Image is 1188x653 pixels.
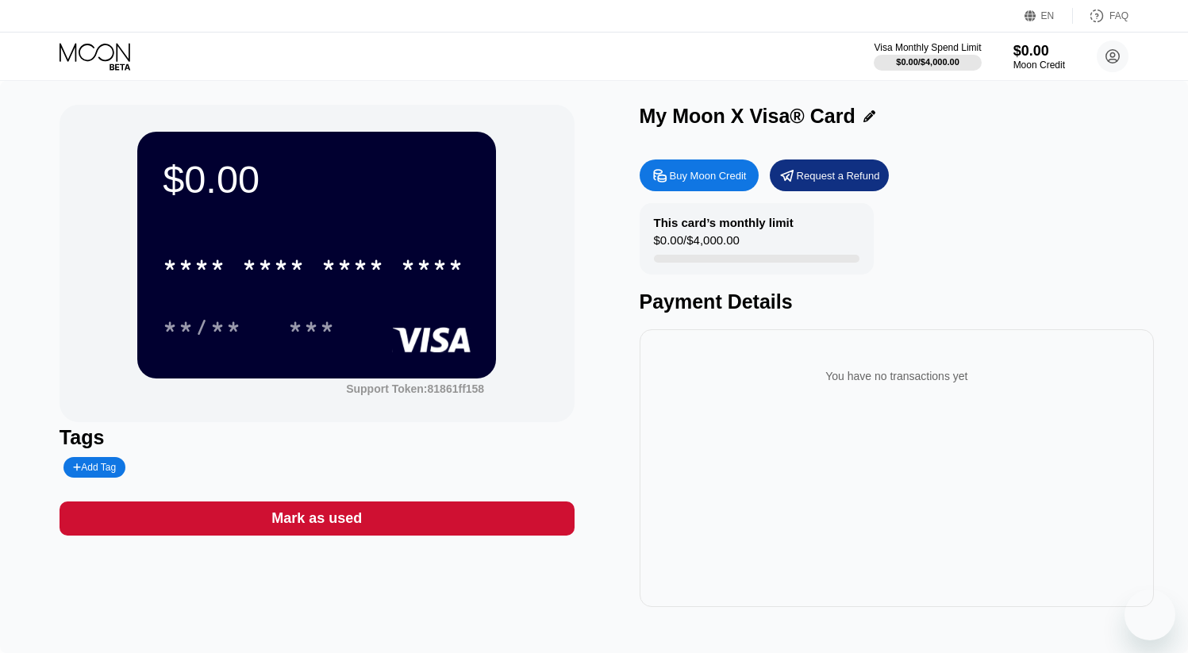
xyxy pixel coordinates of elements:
[60,426,575,449] div: Tags
[346,382,484,395] div: Support Token:81861ff158
[654,233,740,255] div: $0.00 / $4,000.00
[896,57,959,67] div: $0.00 / $4,000.00
[640,105,855,128] div: My Moon X Visa® Card
[60,501,575,536] div: Mark as used
[1073,8,1128,24] div: FAQ
[1013,43,1065,60] div: $0.00
[1109,10,1128,21] div: FAQ
[1125,590,1175,640] iframe: Button to launch messaging window
[770,159,889,191] div: Request a Refund
[163,157,471,202] div: $0.00
[73,462,116,473] div: Add Tag
[874,42,981,71] div: Visa Monthly Spend Limit$0.00/$4,000.00
[1025,8,1073,24] div: EN
[346,382,484,395] div: Support Token: 81861ff158
[874,42,981,53] div: Visa Monthly Spend Limit
[63,457,125,478] div: Add Tag
[1041,10,1055,21] div: EN
[1013,43,1065,71] div: $0.00Moon Credit
[271,509,362,528] div: Mark as used
[1013,60,1065,71] div: Moon Credit
[670,169,747,182] div: Buy Moon Credit
[797,169,880,182] div: Request a Refund
[640,290,1155,313] div: Payment Details
[640,159,759,191] div: Buy Moon Credit
[652,354,1142,398] div: You have no transactions yet
[654,216,794,229] div: This card’s monthly limit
